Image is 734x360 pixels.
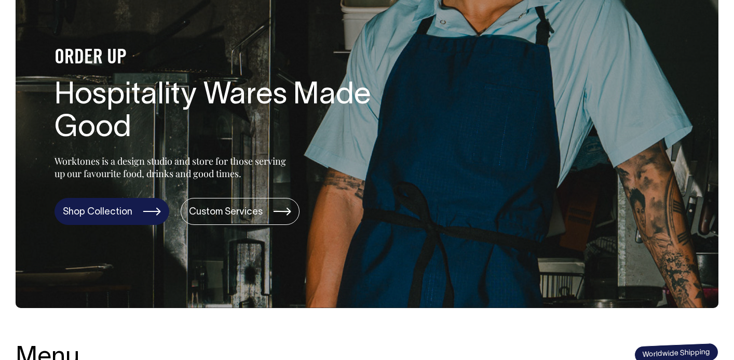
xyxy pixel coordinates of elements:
a: Shop Collection [55,198,169,225]
a: Custom Services [181,198,300,225]
p: Worktones is a design studio and store for those serving up our favourite food, drinks and good t... [55,155,291,180]
h1: Hospitality Wares Made Good [55,79,387,146]
h4: ORDER UP [55,47,387,69]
